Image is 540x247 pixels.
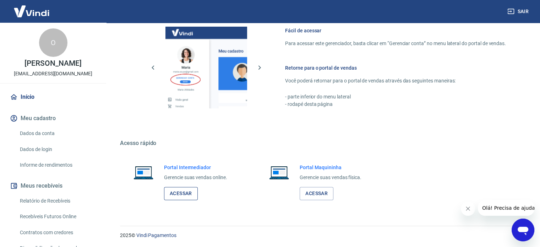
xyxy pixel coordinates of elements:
a: Vindi Pagamentos [136,232,176,238]
h6: Portal Maquininha [300,164,361,171]
img: Imagem de um notebook aberto [264,164,294,181]
a: Início [9,89,98,105]
p: Para acessar este gerenciador, basta clicar em “Gerenciar conta” no menu lateral do portal de ven... [285,40,506,47]
p: 2025 © [120,232,523,239]
p: Gerencie suas vendas física. [300,174,361,181]
a: Acessar [164,187,198,200]
iframe: Botão para abrir a janela de mensagens [512,219,534,241]
p: [EMAIL_ADDRESS][DOMAIN_NAME] [14,70,92,77]
button: Meu cadastro [9,111,98,126]
a: Contratos com credores [17,225,98,240]
a: Informe de rendimentos [17,158,98,172]
a: Dados de login [17,142,98,157]
p: Gerencie suas vendas online. [164,174,227,181]
a: Recebíveis Futuros Online [17,209,98,224]
h6: Retorne para o portal de vendas [285,64,506,71]
p: - rodapé desta página [285,101,506,108]
button: Meus recebíveis [9,178,98,194]
p: - parte inferior do menu lateral [285,93,506,101]
p: Você poderá retornar para o portal de vendas através das seguintes maneiras: [285,77,506,85]
h5: Acesso rápido [120,140,523,147]
h6: Fácil de acessar [285,27,506,34]
iframe: Mensagem da empresa [478,200,534,216]
img: Imagem da dashboard mostrando o botão de gerenciar conta na sidebar no lado esquerdo [165,27,247,108]
iframe: Fechar mensagem [461,202,475,216]
a: Dados da conta [17,126,98,141]
a: Acessar [300,187,333,200]
div: O [39,28,67,57]
button: Sair [506,5,531,18]
span: Olá! Precisa de ajuda? [4,5,60,11]
img: Vindi [9,0,55,22]
img: Imagem de um notebook aberto [129,164,158,181]
h6: Portal Intermediador [164,164,227,171]
p: [PERSON_NAME] [24,60,81,67]
a: Relatório de Recebíveis [17,194,98,208]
